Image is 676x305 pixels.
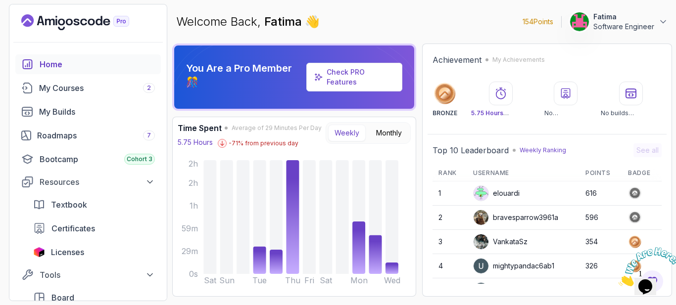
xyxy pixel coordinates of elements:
span: Average of 29 Minutes Per Day [232,124,322,132]
td: 5 [433,278,467,303]
img: user profile image [570,12,589,31]
img: user profile image [474,259,488,273]
tspan: Sun [219,275,235,285]
tspan: Fri [304,275,314,285]
td: 326 [579,254,622,278]
h2: Achievement [433,54,482,66]
th: Points [579,165,622,181]
h2: Top 10 Leaderboard [433,144,509,156]
td: 1 [433,181,467,206]
div: mightypandac6ab1 [473,258,554,274]
a: builds [15,102,161,122]
td: 4 [433,254,467,278]
a: roadmaps [15,126,161,145]
a: textbook [27,195,161,215]
tspan: 0s [189,269,198,279]
div: My Courses [39,82,155,94]
img: jetbrains icon [33,247,45,257]
h3: Time Spent [178,122,222,134]
tspan: 2h [189,178,198,188]
a: courses [15,78,161,98]
span: 2 [147,84,151,92]
div: Apply5489 [473,282,529,298]
span: Certificates [51,222,95,234]
tspan: Sat [204,275,217,285]
th: Badge [622,165,662,181]
td: 354 [579,230,622,254]
span: Fatima [264,14,305,29]
span: 7 [147,131,151,139]
div: Roadmaps [37,130,155,141]
th: Rank [433,165,467,181]
p: No builds completed [601,109,662,117]
td: 2 [433,206,467,230]
p: Welcome Back, [176,14,320,30]
p: BRONZE [433,109,457,117]
span: Textbook [51,199,87,211]
p: My Achievements [492,56,545,64]
p: Fatima [593,12,654,22]
img: default monster avatar [474,186,488,201]
span: Cohort 3 [127,155,152,163]
th: Username [467,165,579,181]
tspan: Mon [350,275,368,285]
span: 👋 [305,14,320,30]
div: VankataSz [473,234,528,250]
p: Software Engineer [593,22,654,32]
tspan: 29m [182,246,198,256]
p: No certificates [544,109,587,117]
div: bravesparrow3961a [473,210,558,225]
a: Landing page [21,14,152,30]
span: Licenses [51,246,84,258]
img: user profile image [474,210,488,225]
img: user profile image [474,234,488,249]
a: bootcamp [15,149,161,169]
td: 596 [579,206,622,230]
span: 5.75 Hours [471,109,509,117]
div: elouardi [473,185,520,201]
button: See all [633,143,662,157]
a: certificates [27,218,161,238]
p: You Are a Pro Member 🎊 [186,61,302,89]
div: Tools [40,269,155,281]
tspan: 59m [182,223,198,233]
div: Bootcamp [40,153,155,165]
div: Home [40,58,155,70]
tspan: Sat [320,275,333,285]
button: Resources [15,173,161,191]
td: 616 [579,181,622,206]
tspan: Tue [252,275,267,285]
tspan: 1h [190,201,198,211]
button: Monthly [370,125,408,141]
button: user profile imageFatimaSoftware Engineer [570,12,668,32]
img: user profile image [474,283,488,298]
a: home [15,54,161,74]
iframe: chat widget [615,243,676,290]
a: Check PRO Features [327,68,365,86]
a: licenses [27,242,161,262]
button: Tools [15,266,161,284]
a: Check PRO Features [306,63,402,91]
p: 154 Points [523,17,553,27]
p: Watched [471,109,530,117]
tspan: Wed [384,275,400,285]
tspan: 2h [189,159,198,169]
span: 1 [4,4,8,12]
button: Weekly [328,125,366,141]
p: 5.75 Hours [178,137,213,147]
tspan: Thu [285,275,300,285]
div: My Builds [39,106,155,118]
div: Resources [40,176,155,188]
p: -71 % from previous day [229,139,298,147]
p: Weekly Ranking [520,146,566,154]
td: 303 [579,278,622,303]
td: 3 [433,230,467,254]
img: Chat attention grabber [4,4,65,43]
span: Board [51,292,74,304]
